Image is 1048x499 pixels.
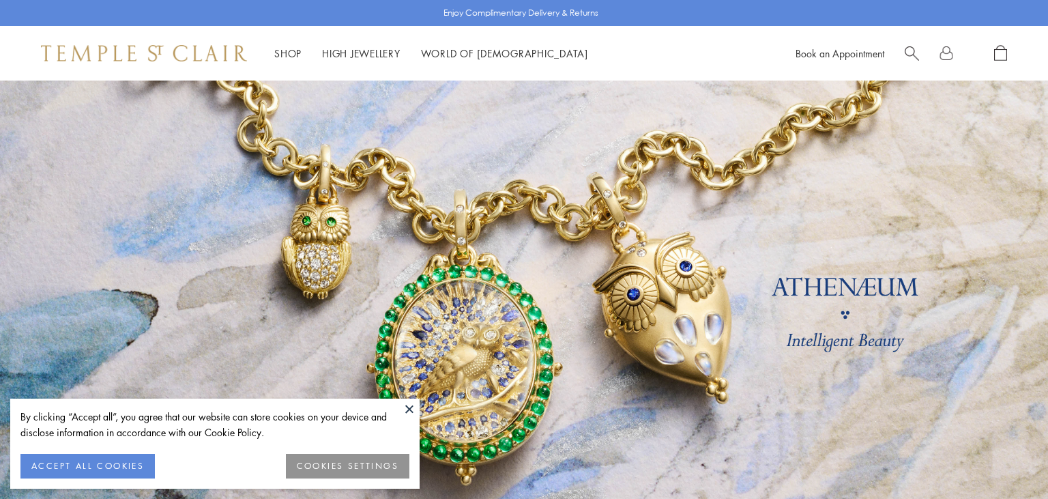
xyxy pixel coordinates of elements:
a: High JewelleryHigh Jewellery [322,46,401,60]
a: Book an Appointment [796,46,884,60]
div: By clicking “Accept all”, you agree that our website can store cookies on your device and disclos... [20,409,409,440]
nav: Main navigation [274,45,588,62]
a: World of [DEMOGRAPHIC_DATA]World of [DEMOGRAPHIC_DATA] [421,46,588,60]
a: Search [905,45,919,62]
button: ACCEPT ALL COOKIES [20,454,155,479]
img: Temple St. Clair [41,45,247,61]
a: Open Shopping Bag [994,45,1007,62]
p: Enjoy Complimentary Delivery & Returns [443,6,598,20]
button: COOKIES SETTINGS [286,454,409,479]
a: ShopShop [274,46,302,60]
